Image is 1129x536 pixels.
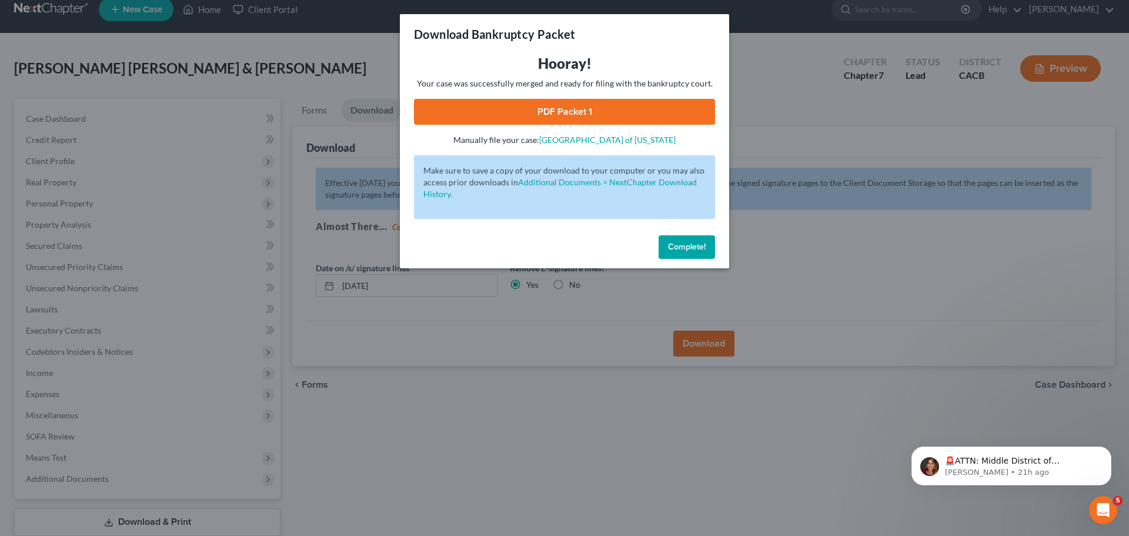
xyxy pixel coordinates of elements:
a: Additional Documents > NextChapter Download History. [423,177,697,199]
button: Complete! [659,235,715,259]
iframe: Intercom notifications message [894,422,1129,504]
span: Complete! [668,242,706,252]
p: Your case was successfully merged and ready for filing with the bankruptcy court. [414,78,715,89]
iframe: Intercom live chat [1089,496,1117,524]
h3: Download Bankruptcy Packet [414,26,575,42]
a: PDF Packet 1 [414,99,715,125]
span: 5 [1113,496,1123,505]
p: Manually file your case: [414,134,715,146]
a: [GEOGRAPHIC_DATA] of [US_STATE] [539,135,676,145]
h3: Hooray! [414,54,715,73]
p: Make sure to save a copy of your download to your computer or you may also access prior downloads in [423,165,706,200]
